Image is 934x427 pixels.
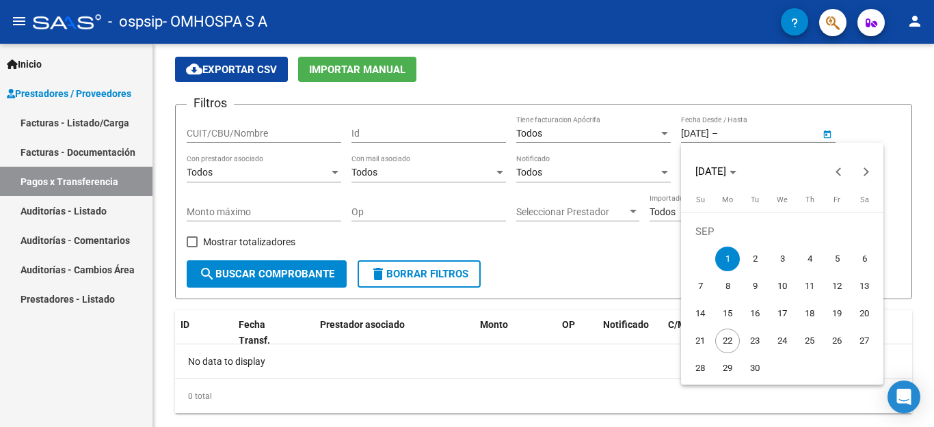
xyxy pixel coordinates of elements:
[796,245,823,273] button: September 4, 2025
[770,274,795,299] span: 10
[805,195,814,204] span: Th
[714,245,741,273] button: September 1, 2025
[686,300,714,327] button: September 14, 2025
[797,274,822,299] span: 11
[825,274,849,299] span: 12
[852,301,877,326] span: 20
[741,300,769,327] button: September 16, 2025
[852,247,877,271] span: 6
[769,273,796,300] button: September 10, 2025
[743,301,767,326] span: 16
[741,355,769,382] button: September 30, 2025
[825,301,849,326] span: 19
[770,329,795,353] span: 24
[743,356,767,381] span: 30
[797,329,822,353] span: 25
[769,300,796,327] button: September 17, 2025
[688,329,712,353] span: 21
[715,329,740,353] span: 22
[860,195,869,204] span: Sa
[714,327,741,355] button: September 22, 2025
[888,381,920,413] div: Open Intercom Messenger
[851,327,878,355] button: September 27, 2025
[715,274,740,299] span: 8
[851,245,878,273] button: September 6, 2025
[769,327,796,355] button: September 24, 2025
[690,159,742,184] button: Choose month and year
[751,195,759,204] span: Tu
[743,247,767,271] span: 2
[823,327,851,355] button: September 26, 2025
[741,273,769,300] button: September 9, 2025
[686,218,878,245] td: SEP
[770,247,795,271] span: 3
[715,356,740,381] span: 29
[715,247,740,271] span: 1
[796,273,823,300] button: September 11, 2025
[688,274,712,299] span: 7
[741,245,769,273] button: September 2, 2025
[715,301,740,326] span: 15
[823,300,851,327] button: September 19, 2025
[852,274,877,299] span: 13
[797,247,822,271] span: 4
[823,245,851,273] button: September 5, 2025
[695,165,726,178] span: [DATE]
[714,300,741,327] button: September 15, 2025
[823,273,851,300] button: September 12, 2025
[825,158,853,185] button: Previous month
[743,329,767,353] span: 23
[722,195,733,204] span: Mo
[833,195,840,204] span: Fr
[686,327,714,355] button: September 21, 2025
[696,195,705,204] span: Su
[688,301,712,326] span: 14
[853,158,880,185] button: Next month
[825,329,849,353] span: 26
[851,273,878,300] button: September 13, 2025
[686,355,714,382] button: September 28, 2025
[769,245,796,273] button: September 3, 2025
[852,329,877,353] span: 27
[714,355,741,382] button: September 29, 2025
[797,301,822,326] span: 18
[741,327,769,355] button: September 23, 2025
[796,327,823,355] button: September 25, 2025
[796,300,823,327] button: September 18, 2025
[770,301,795,326] span: 17
[688,356,712,381] span: 28
[777,195,788,204] span: We
[686,273,714,300] button: September 7, 2025
[714,273,741,300] button: September 8, 2025
[825,247,849,271] span: 5
[743,274,767,299] span: 9
[851,300,878,327] button: September 20, 2025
